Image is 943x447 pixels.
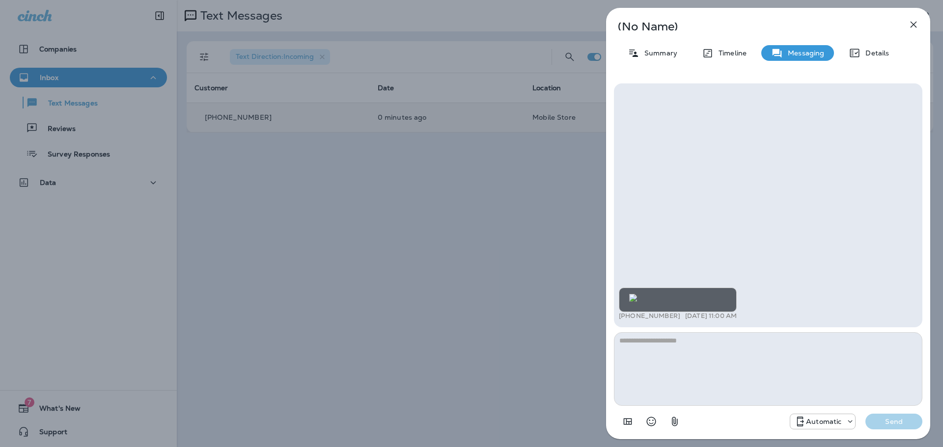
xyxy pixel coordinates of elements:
[639,49,677,57] p: Summary
[618,412,638,431] button: Add in a premade template
[806,418,841,425] p: Automatic
[860,49,889,57] p: Details
[641,412,661,431] button: Select an emoji
[685,312,737,320] p: [DATE] 11:00 AM
[629,294,637,302] img: twilio-download
[619,312,680,320] p: [PHONE_NUMBER]
[714,49,747,57] p: Timeline
[618,23,886,30] p: (No Name)
[783,49,824,57] p: Messaging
